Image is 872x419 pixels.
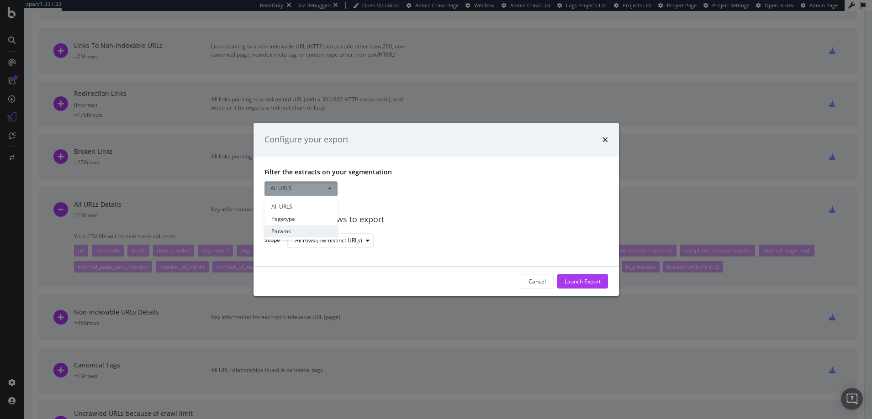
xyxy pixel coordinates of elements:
label: Scope [264,236,280,246]
div: Configure your export [264,134,349,146]
div: Launch Export [565,278,601,285]
div: Define a limit of rows to export [264,214,608,225]
a: Params [264,225,338,237]
p: Filter the extracts on your segmentation [264,168,608,177]
a: All URLS [264,200,338,213]
button: Launch Export [557,274,608,289]
button: Cancel [521,274,554,289]
div: times [602,134,608,146]
div: Open Intercom Messenger [841,388,863,410]
button: All URLS [264,181,338,196]
a: Pagetype [264,213,338,225]
button: All rows (1M distinct URLs) [287,233,374,248]
div: Cancel [528,278,546,285]
div: modal [254,123,619,296]
ul: All URLS [264,198,338,240]
div: All rows (1M distinct URLs) [295,238,362,243]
